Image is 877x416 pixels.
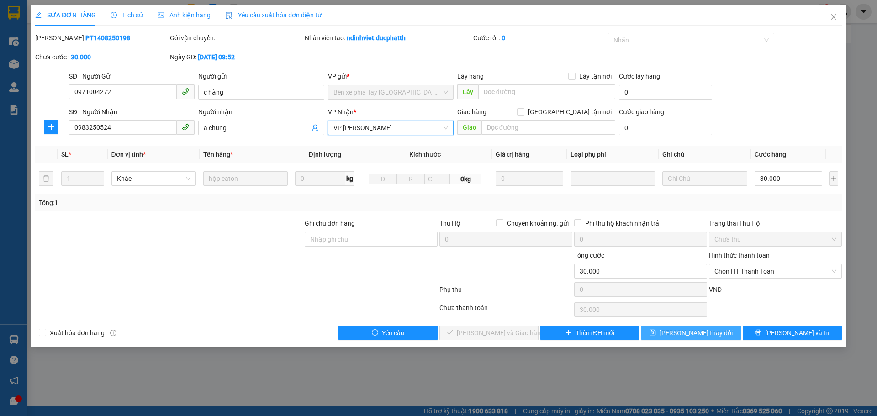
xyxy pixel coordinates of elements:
span: Yêu cầu [382,328,404,338]
div: Người gửi [198,71,324,81]
div: Chưa cước : [35,52,168,62]
span: [PERSON_NAME] thay đổi [660,328,733,338]
span: VND [709,286,722,293]
button: save[PERSON_NAME] thay đổi [641,326,740,340]
span: Khác [117,172,190,185]
div: SĐT Người Nhận [69,107,195,117]
span: Tên hàng [203,151,233,158]
div: SĐT Người Gửi [69,71,195,81]
span: Chọn HT Thanh Toán [714,264,836,278]
div: Người nhận [198,107,324,117]
span: Thu Hộ [439,220,460,227]
div: Chưa thanh toán [438,303,573,319]
span: clock-circle [111,12,117,18]
span: SL [61,151,69,158]
div: Tổng: 1 [39,198,338,208]
b: 0 [502,34,505,42]
b: PT1408250198 [85,34,130,42]
span: Ảnh kiện hàng [158,11,211,19]
span: printer [755,329,761,337]
div: Cước rồi : [473,33,606,43]
span: Kích thước [409,151,441,158]
div: Nhân viên tạo: [305,33,471,43]
span: Lấy tận nơi [576,71,615,81]
div: [PERSON_NAME]: [35,33,168,43]
label: Ghi chú đơn hàng [305,220,355,227]
button: plus [44,120,58,134]
span: picture [158,12,164,18]
input: Dọc đường [478,84,615,99]
span: Giao hàng [457,108,486,116]
input: D [369,174,397,184]
span: Thêm ĐH mới [576,328,614,338]
span: Chưa thu [714,232,836,246]
span: VP Ngọc Hồi [333,121,448,135]
span: VP Nhận [328,108,354,116]
input: R [396,174,425,184]
span: Đơn vị tính [111,151,146,158]
span: Bến xe phía Tây Thanh Hóa [333,85,448,99]
div: Phụ thu [438,284,573,300]
label: Cước lấy hàng [619,73,660,80]
input: Cước giao hàng [619,121,712,135]
span: Lấy [457,84,478,99]
span: Yêu cầu xuất hóa đơn điện tử [225,11,322,19]
span: plus [44,123,58,131]
span: info-circle [110,330,116,336]
span: user-add [312,124,319,132]
div: VP gửi [328,71,454,81]
span: Xuất hóa đơn hàng [46,328,108,338]
b: ndinhviet.ducphatth [347,34,406,42]
span: Định lượng [308,151,341,158]
div: Trạng thái Thu Hộ [709,218,842,228]
span: Chuyển khoản ng. gửi [503,218,572,228]
span: Giá trị hàng [496,151,529,158]
button: delete [39,171,53,186]
span: phone [182,123,189,131]
span: exclamation-circle [372,329,378,337]
button: Close [821,5,846,30]
span: [PERSON_NAME] và In [765,328,829,338]
span: Phí thu hộ khách nhận trả [581,218,663,228]
div: Ngày GD: [170,52,303,62]
th: Ghi chú [659,146,750,163]
span: SỬA ĐƠN HÀNG [35,11,96,19]
th: Loại phụ phí [567,146,659,163]
button: printer[PERSON_NAME] và In [743,326,842,340]
input: Ghi chú đơn hàng [305,232,438,247]
button: plusThêm ĐH mới [540,326,639,340]
button: check[PERSON_NAME] và Giao hàng [439,326,539,340]
span: Tổng cước [574,252,604,259]
label: Hình thức thanh toán [709,252,770,259]
span: Lấy hàng [457,73,484,80]
span: Cước hàng [755,151,786,158]
div: Gói vận chuyển: [170,33,303,43]
input: Ghi Chú [662,171,747,186]
input: C [424,174,450,184]
img: icon [225,12,232,19]
span: [GEOGRAPHIC_DATA] tận nơi [524,107,615,117]
span: close [830,13,837,21]
span: 0kg [450,174,481,184]
span: Giao [457,120,481,135]
input: Dọc đường [481,120,615,135]
span: save [650,329,656,337]
input: Cước lấy hàng [619,85,712,100]
span: kg [345,171,354,186]
input: 0 [496,171,564,186]
span: plus [565,329,572,337]
span: edit [35,12,42,18]
input: VD: Bàn, Ghế [203,171,288,186]
span: phone [182,88,189,95]
span: Lịch sử [111,11,143,19]
b: 30.000 [71,53,91,61]
label: Cước giao hàng [619,108,664,116]
button: plus [829,171,838,186]
b: [DATE] 08:52 [198,53,235,61]
button: exclamation-circleYêu cầu [338,326,438,340]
